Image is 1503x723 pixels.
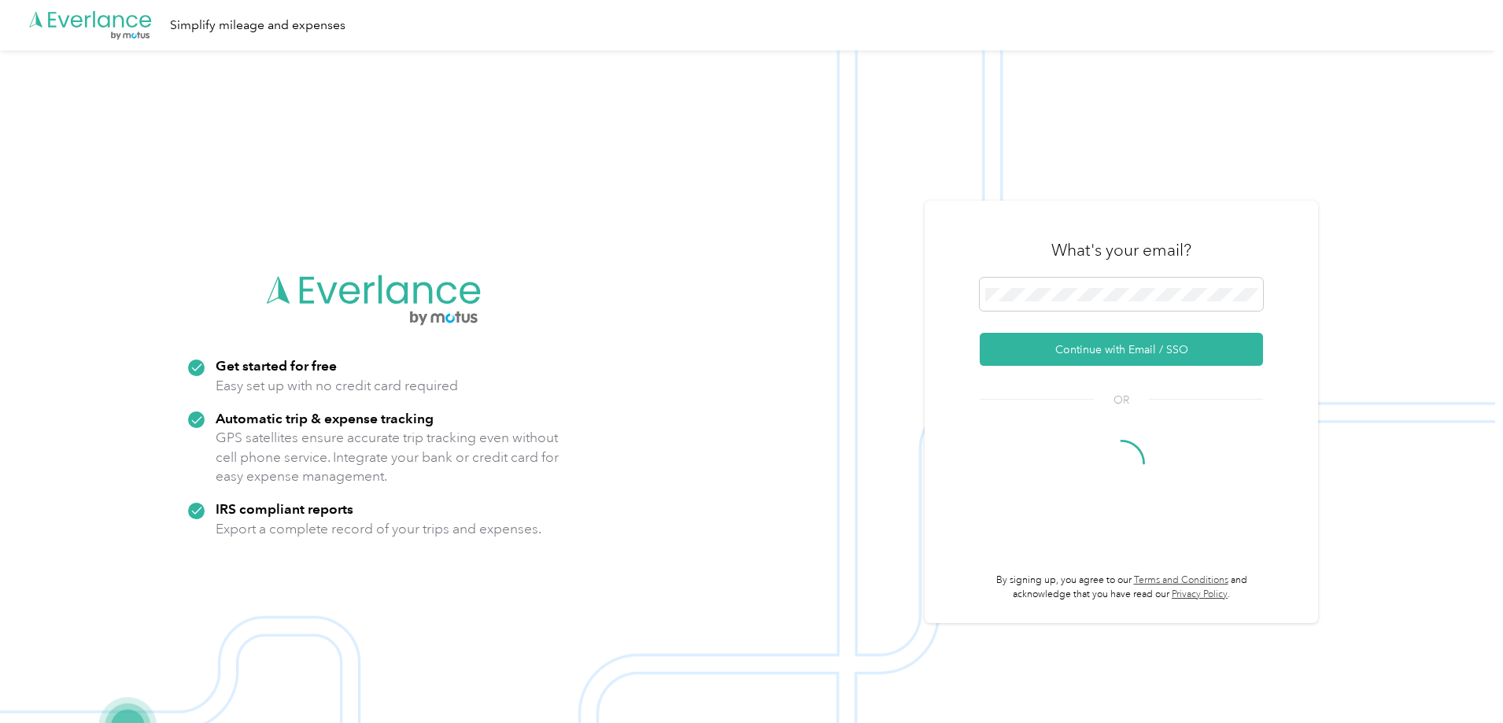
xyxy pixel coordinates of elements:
div: Simplify mileage and expenses [170,16,345,35]
a: Privacy Policy [1172,588,1228,600]
a: Terms and Conditions [1134,574,1228,586]
span: OR [1094,392,1149,408]
p: Export a complete record of your trips and expenses. [216,519,541,539]
p: Easy set up with no credit card required [216,376,458,396]
strong: Automatic trip & expense tracking [216,410,434,426]
strong: IRS compliant reports [216,500,353,517]
p: By signing up, you agree to our and acknowledge that you have read our . [980,574,1263,601]
strong: Get started for free [216,357,337,374]
h3: What's your email? [1051,239,1191,261]
p: GPS satellites ensure accurate trip tracking even without cell phone service. Integrate your bank... [216,428,559,486]
button: Continue with Email / SSO [980,333,1263,366]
